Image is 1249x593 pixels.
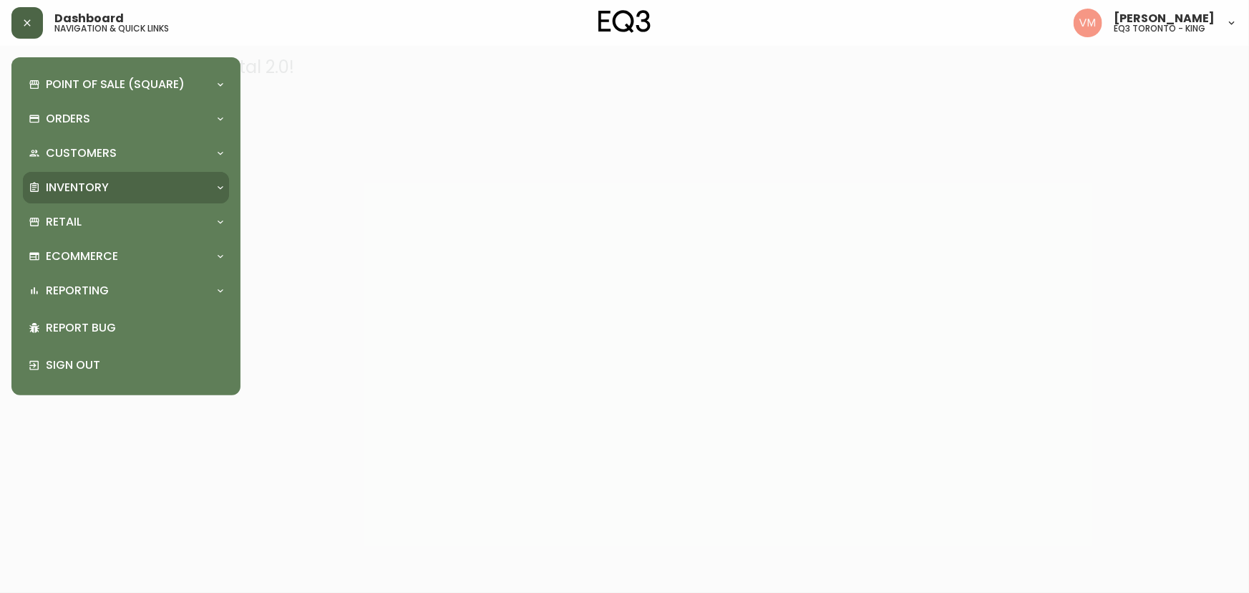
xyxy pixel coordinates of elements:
[23,138,229,169] div: Customers
[23,347,229,384] div: Sign Out
[1114,13,1215,24] span: [PERSON_NAME]
[46,357,223,373] p: Sign Out
[23,206,229,238] div: Retail
[46,180,109,196] p: Inventory
[46,249,118,264] p: Ecommerce
[1114,24,1205,33] h5: eq3 toronto - king
[598,10,651,33] img: logo
[46,214,82,230] p: Retail
[46,145,117,161] p: Customers
[23,241,229,272] div: Ecommerce
[1074,9,1102,37] img: 0f63483a436850f3a2e29d5ab35f16df
[46,320,223,336] p: Report Bug
[54,24,169,33] h5: navigation & quick links
[46,111,90,127] p: Orders
[23,69,229,100] div: Point of Sale (Square)
[54,13,124,24] span: Dashboard
[23,309,229,347] div: Report Bug
[23,103,229,135] div: Orders
[23,275,229,307] div: Reporting
[46,283,109,299] p: Reporting
[46,77,185,92] p: Point of Sale (Square)
[23,172,229,203] div: Inventory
